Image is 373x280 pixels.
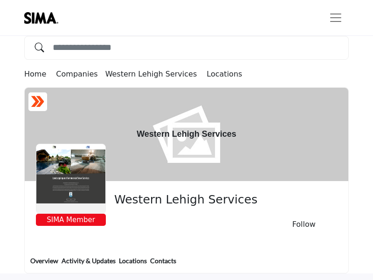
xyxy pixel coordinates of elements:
span: ​Western Lehigh Services [114,192,330,208]
button: Toggle navigation [323,8,349,27]
a: ​Western Lehigh Services [105,70,197,78]
a: Locations [118,256,147,273]
span: SIMA Member [38,215,104,225]
img: site Logo [24,12,63,24]
a: Activity & Updates [61,256,116,273]
img: ASM Certified [31,95,45,109]
h1: ​Western Lehigh Services [137,88,236,181]
a: Companies [56,70,105,78]
a: Locations [199,70,242,78]
button: More details [330,223,337,227]
input: Search Solutions [24,36,349,60]
button: Follow [278,217,325,232]
button: Like [266,222,274,227]
a: Home [24,70,56,78]
a: Overview [30,256,59,273]
a: Contacts [150,256,177,273]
